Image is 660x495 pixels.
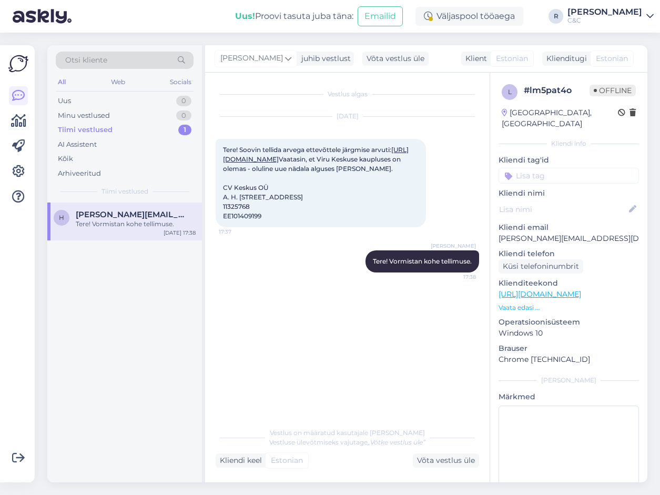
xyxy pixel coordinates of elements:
span: l [508,88,512,96]
span: h [59,214,64,221]
p: Brauser [499,343,639,354]
i: „Võtke vestlus üle” [368,438,425,446]
p: Vaata edasi ... [499,303,639,312]
span: Tiimi vestlused [101,187,148,196]
div: Socials [168,75,194,89]
span: [PERSON_NAME] [220,53,283,64]
p: Kliendi nimi [499,188,639,199]
div: 0 [176,96,191,106]
div: Klient [461,53,487,64]
div: All [56,75,68,89]
span: Vestluse ülevõtmiseks vajutage [269,438,425,446]
div: [DATE] 17:38 [164,229,196,237]
div: Küsi telefoninumbrit [499,259,583,274]
div: Proovi tasuta juba täna: [235,10,353,23]
div: [GEOGRAPHIC_DATA], [GEOGRAPHIC_DATA] [502,107,618,129]
p: [PERSON_NAME][EMAIL_ADDRESS][DOMAIN_NAME] [499,233,639,244]
b: Uus! [235,11,255,21]
div: [PERSON_NAME] [499,376,639,385]
div: Minu vestlused [58,110,110,121]
span: [PERSON_NAME] [431,242,476,250]
div: Võta vestlus üle [413,453,479,468]
div: Tere! Vormistan kohe tellimuse. [76,219,196,229]
div: # lm5pat4o [524,84,590,97]
span: 17:37 [219,228,258,236]
p: Märkmed [499,391,639,402]
div: juhib vestlust [297,53,351,64]
span: Estonian [596,53,628,64]
div: 0 [176,110,191,121]
span: Vestlus on määratud kasutajale [PERSON_NAME] [270,429,425,437]
p: Klienditeekond [499,278,639,289]
div: AI Assistent [58,139,97,150]
p: Kliendi telefon [499,248,639,259]
a: [PERSON_NAME]C&C [567,8,654,25]
div: Kõik [58,154,73,164]
p: Windows 10 [499,328,639,339]
div: Kliendi info [499,139,639,148]
span: Otsi kliente [65,55,107,66]
img: Askly Logo [8,54,28,74]
div: Tiimi vestlused [58,125,113,135]
div: [DATE] [216,112,479,121]
input: Lisa nimi [499,204,627,215]
span: Estonian [271,455,303,466]
p: Kliendi email [499,222,639,233]
div: Vestlus algas [216,89,479,99]
span: henry.auvaart@cvkeskus.ee [76,210,185,219]
div: Klienditugi [542,53,587,64]
div: 1 [178,125,191,135]
div: Võta vestlus üle [362,52,429,66]
div: R [549,9,563,24]
p: Operatsioonisüsteem [499,317,639,328]
div: Web [109,75,127,89]
span: Offline [590,85,636,96]
div: Kliendi keel [216,455,262,466]
div: Uus [58,96,71,106]
p: Kliendi tag'id [499,155,639,166]
div: C&C [567,16,642,25]
input: Lisa tag [499,168,639,184]
button: Emailid [358,6,403,26]
span: Tere! Vormistan kohe tellimuse. [373,257,472,265]
span: Estonian [496,53,528,64]
span: Tere! Soovin tellida arvega ettevõttele järgmise arvuti: Vaatasin, et Viru Keskuse kaupluses on o... [223,146,409,220]
span: 17:38 [436,273,476,281]
div: Arhiveeritud [58,168,101,179]
div: Väljaspool tööaega [415,7,523,26]
p: Chrome [TECHNICAL_ID] [499,354,639,365]
a: [URL][DOMAIN_NAME] [499,289,581,299]
div: [PERSON_NAME] [567,8,642,16]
